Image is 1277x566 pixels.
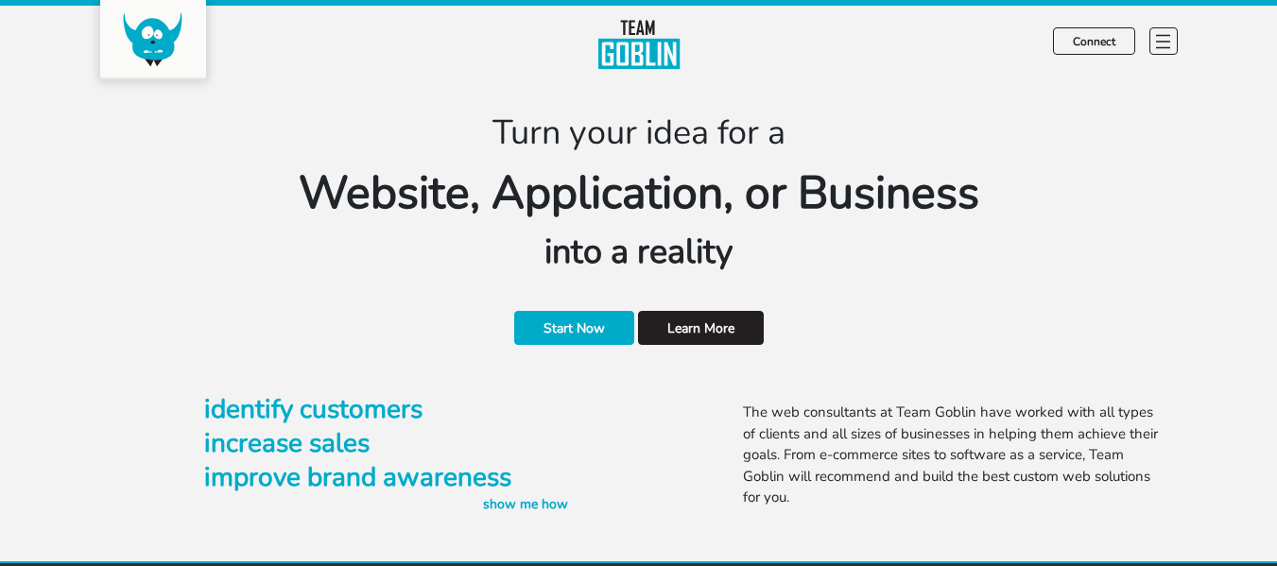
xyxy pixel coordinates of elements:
[204,392,625,426] div: identify customers
[1053,27,1135,55] a: Connect
[638,311,764,345] a: Learn More
[100,108,1178,159] div: Turn your idea for a
[100,159,1178,227] div: Website, Application, or Business
[729,402,1178,514] div: The web consultants at Team Goblin have worked with all types of clients and all sizes of busines...
[514,311,634,345] a: Start Now
[123,12,182,67] img: goblin-blue.svg
[204,460,625,494] div: improve brand awareness
[204,426,625,460] div: increase sales
[100,227,1178,278] div: into a reality
[597,20,680,69] img: team-goblin-blue.svg
[483,495,568,513] a: show me how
